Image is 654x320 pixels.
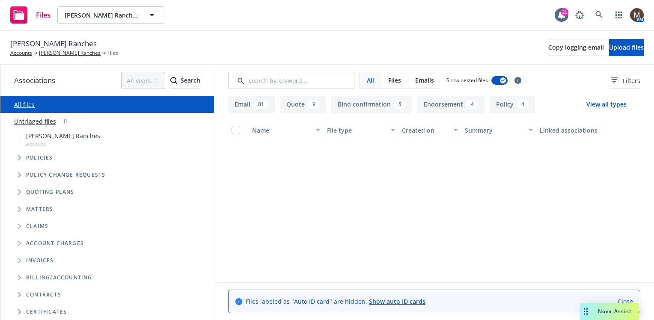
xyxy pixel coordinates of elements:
[580,303,639,320] button: Nova Assist
[327,126,386,135] div: File type
[490,96,535,113] button: Policy
[324,120,398,140] button: File type
[367,76,374,85] span: All
[415,76,434,85] span: Emails
[59,116,71,126] div: 0
[10,49,32,57] a: Accounts
[609,43,644,51] span: Upload files
[461,120,536,140] button: Summary
[57,6,164,24] button: [PERSON_NAME] Ranches
[26,131,100,140] span: [PERSON_NAME] Ranches
[26,292,61,297] span: Contracts
[26,258,54,263] span: Invoices
[26,309,67,314] span: Certificates
[26,140,100,148] span: Account
[252,126,311,135] div: Name
[618,297,633,306] a: Close
[228,72,354,89] input: Search by keyword...
[417,96,485,113] button: Endorsement
[7,3,54,27] a: Files
[331,96,412,113] button: Bind confirmation
[446,77,488,84] span: Show nested files
[26,224,48,229] span: Claims
[548,39,604,56] button: Copy logging email
[14,101,35,109] a: All files
[571,6,588,24] a: Report a Bug
[591,6,608,24] a: Search
[308,100,320,109] div: 9
[14,75,55,86] span: Associations
[107,49,118,57] span: Files
[170,72,200,89] button: SearchSearch
[39,49,101,57] a: [PERSON_NAME] Ranches
[630,8,644,22] img: photo
[580,303,591,320] div: Drag to move
[170,72,200,89] div: Search
[517,100,529,109] div: 4
[26,172,105,178] span: Policy change requests
[536,120,611,140] button: Linked associations
[26,241,84,246] span: Account charges
[228,96,275,113] button: Email
[369,297,425,305] a: Show auto ID cards
[170,77,177,84] svg: Search
[0,130,214,269] div: Tree Example
[573,96,640,113] button: View all types
[246,297,425,306] span: Files labeled as "Auto ID card" are hidden.
[26,155,53,160] span: Policies
[611,76,640,85] span: Filters
[540,126,608,135] div: Linked associations
[611,72,640,89] button: Filters
[10,38,97,49] span: [PERSON_NAME] Ranches
[598,308,632,315] span: Nova Assist
[388,76,401,85] span: Files
[609,39,644,56] button: Upload files
[467,100,478,109] div: 4
[610,6,627,24] a: Switch app
[26,275,92,280] span: Billing/Accounting
[26,207,53,212] span: Matters
[254,100,268,109] div: 81
[561,8,568,16] div: 21
[36,12,51,18] span: Files
[465,126,523,135] div: Summary
[280,96,326,113] button: Quote
[402,126,448,135] div: Created on
[249,120,324,140] button: Name
[14,117,56,126] a: Untriaged files
[623,76,640,85] span: Filters
[394,100,406,109] div: 5
[65,11,139,20] span: [PERSON_NAME] Ranches
[548,43,604,51] span: Copy logging email
[26,190,74,195] span: Quoting plans
[398,120,461,140] button: Created on
[232,126,240,134] input: Select all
